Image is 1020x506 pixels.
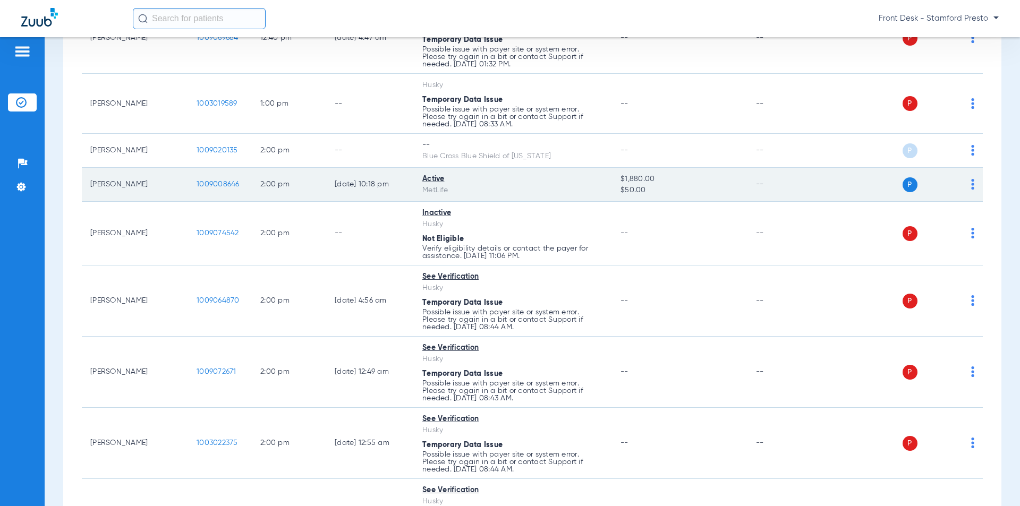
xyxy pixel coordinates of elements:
div: Active [422,174,603,185]
span: Temporary Data Issue [422,96,503,104]
iframe: Chat Widget [967,455,1020,506]
img: group-dot-blue.svg [971,366,974,377]
span: 1009069684 [197,34,239,41]
td: 2:00 PM [252,265,326,337]
span: Not Eligible [422,235,464,243]
p: Verify eligibility details or contact the payer for assistance. [DATE] 11:06 PM. [422,245,603,260]
span: P [903,365,917,380]
img: Zuub Logo [21,8,58,27]
td: 1:00 PM [252,74,326,134]
span: 1009074542 [197,229,239,237]
img: Search Icon [138,14,148,23]
div: Inactive [422,208,603,219]
td: [DATE] 4:47 AM [326,3,414,74]
div: -- [422,140,603,151]
span: -- [620,100,628,107]
span: 1009064870 [197,297,240,304]
img: hamburger-icon [14,45,31,58]
span: P [903,31,917,46]
span: -- [620,439,628,447]
div: See Verification [422,342,603,354]
span: -- [620,34,628,41]
span: $1,880.00 [620,174,738,185]
img: group-dot-blue.svg [971,295,974,306]
div: Husky [422,282,603,294]
td: -- [747,74,819,134]
span: P [903,226,917,241]
div: See Verification [422,271,603,282]
td: 2:00 PM [252,337,326,408]
td: 2:00 PM [252,202,326,265]
td: 2:00 PM [252,168,326,202]
span: Temporary Data Issue [422,441,503,449]
td: [DATE] 4:56 AM [326,265,414,337]
p: Possible issue with payer site or system error. Please try again in a bit or contact Support if n... [422,380,603,402]
td: [PERSON_NAME] [82,202,188,265]
div: Husky [422,80,603,91]
div: Husky [422,425,603,436]
p: Possible issue with payer site or system error. Please try again in a bit or contact Support if n... [422,308,603,331]
div: See Verification [422,485,603,496]
td: [PERSON_NAME] [82,337,188,408]
div: Husky [422,354,603,365]
input: Search for patients [133,8,266,29]
span: P [903,294,917,308]
span: Temporary Data Issue [422,36,503,44]
span: P [903,96,917,111]
td: [DATE] 12:55 AM [326,408,414,479]
td: -- [747,168,819,202]
td: -- [747,202,819,265]
td: [PERSON_NAME] [82,408,188,479]
span: 1003022375 [197,439,238,447]
td: -- [326,74,414,134]
span: P [903,436,917,451]
td: 12:40 PM [252,3,326,74]
td: [DATE] 10:18 PM [326,168,414,202]
td: -- [747,134,819,168]
td: -- [747,408,819,479]
td: [DATE] 12:49 AM [326,337,414,408]
p: Possible issue with payer site or system error. Please try again in a bit or contact Support if n... [422,46,603,68]
div: Husky [422,219,603,230]
img: group-dot-blue.svg [971,228,974,238]
span: 1003019589 [197,100,237,107]
td: [PERSON_NAME] [82,265,188,337]
div: See Verification [422,414,603,425]
img: group-dot-blue.svg [971,98,974,109]
span: 1009008646 [197,181,240,188]
span: Front Desk - Stamford Presto [879,13,999,24]
span: -- [620,147,628,154]
td: 2:00 PM [252,134,326,168]
span: P [903,177,917,192]
span: -- [620,229,628,237]
span: P [903,143,917,158]
span: -- [620,297,628,304]
span: -- [620,368,628,375]
td: -- [326,202,414,265]
td: -- [747,265,819,337]
span: Temporary Data Issue [422,299,503,306]
img: group-dot-blue.svg [971,179,974,190]
td: -- [747,337,819,408]
img: group-dot-blue.svg [971,438,974,448]
td: [PERSON_NAME] [82,3,188,74]
span: 1009072671 [197,368,236,375]
span: 1009020135 [197,147,238,154]
td: [PERSON_NAME] [82,134,188,168]
div: Blue Cross Blue Shield of [US_STATE] [422,151,603,162]
img: group-dot-blue.svg [971,145,974,156]
div: MetLife [422,185,603,196]
td: [PERSON_NAME] [82,74,188,134]
img: group-dot-blue.svg [971,32,974,43]
td: [PERSON_NAME] [82,168,188,202]
td: -- [326,134,414,168]
span: $50.00 [620,185,738,196]
p: Possible issue with payer site or system error. Please try again in a bit or contact Support if n... [422,451,603,473]
span: Temporary Data Issue [422,370,503,378]
td: 2:00 PM [252,408,326,479]
p: Possible issue with payer site or system error. Please try again in a bit or contact Support if n... [422,106,603,128]
td: -- [747,3,819,74]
